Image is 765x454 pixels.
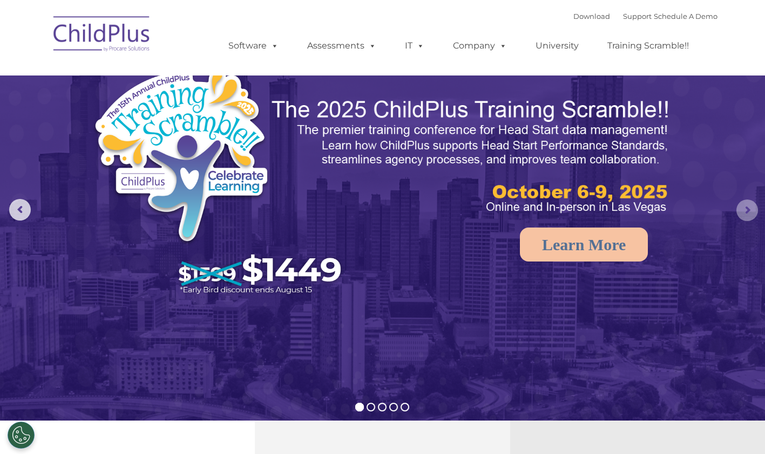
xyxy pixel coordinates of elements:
a: Learn More [520,228,648,262]
a: Company [442,35,518,57]
a: Assessments [296,35,387,57]
a: University [525,35,590,57]
img: ChildPlus by Procare Solutions [48,9,156,63]
a: Software [218,35,289,57]
a: Support [623,12,652,20]
font: | [573,12,717,20]
a: Download [573,12,610,20]
a: IT [394,35,435,57]
a: Schedule A Demo [654,12,717,20]
button: Cookies Settings [8,422,35,449]
span: Last name [150,71,183,79]
a: Training Scramble!! [597,35,700,57]
span: Phone number [150,115,196,123]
